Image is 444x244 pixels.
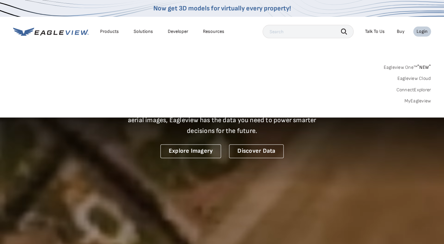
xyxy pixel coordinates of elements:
[203,29,224,35] div: Resources
[365,29,385,35] div: Talk To Us
[397,29,404,35] a: Buy
[100,29,119,35] div: Products
[120,104,324,136] p: A new era starts here. Built on more than 3.5 billion high-resolution aerial images, Eagleview ha...
[160,144,221,158] a: Explore Imagery
[417,64,431,70] span: NEW
[396,87,431,93] a: ConnectExplorer
[168,29,188,35] a: Developer
[404,98,431,104] a: MyEagleview
[417,29,428,35] div: Login
[397,76,431,82] a: Eagleview Cloud
[263,25,354,38] input: Search
[153,4,291,12] a: Now get 3D models for virtually every property!
[229,144,284,158] a: Discover Data
[134,29,153,35] div: Solutions
[383,62,431,70] a: Eagleview One™*NEW*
